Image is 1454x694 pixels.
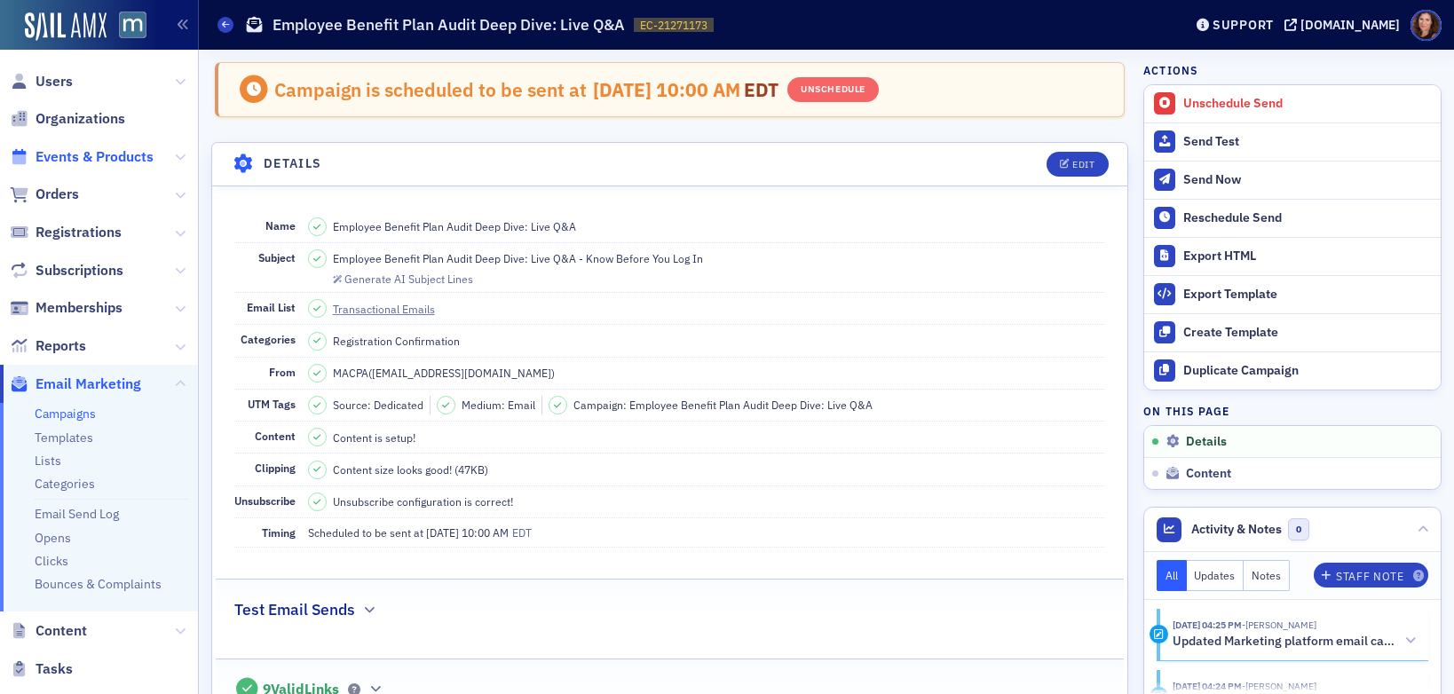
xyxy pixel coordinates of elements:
[10,659,73,679] a: Tasks
[36,621,87,641] span: Content
[1314,563,1428,588] button: Staff Note
[1300,17,1400,33] div: [DOMAIN_NAME]
[35,406,96,422] a: Campaigns
[333,493,513,509] span: Unsubscribe configuration is correct!
[35,453,61,469] a: Lists
[25,12,107,41] a: SailAMX
[36,147,154,167] span: Events & Products
[234,598,355,621] h2: Test Email Sends
[262,525,296,540] span: Timing
[1183,363,1432,379] div: Duplicate Campaign
[10,336,86,356] a: Reports
[1191,520,1282,539] span: Activity & Notes
[1244,560,1290,591] button: Notes
[35,553,68,569] a: Clicks
[36,375,141,394] span: Email Marketing
[333,333,460,349] div: Registration Confirmation
[333,397,423,413] span: Source: Dedicated
[1144,122,1441,161] button: Send Test
[10,375,141,394] a: Email Marketing
[1173,632,1416,651] button: Updated Marketing platform email campaign: Employee Benefit Plan Audit Deep Dive: Live Q&A
[36,109,125,129] span: Organizations
[1072,160,1094,170] div: Edit
[1144,237,1441,275] a: Export HTML
[656,77,740,102] span: 10:00 AM
[1173,680,1242,692] time: 8/14/2025 04:24 PM
[1144,275,1441,313] a: Export Template
[10,185,79,204] a: Orders
[1336,572,1403,581] div: Staff Note
[10,298,122,318] a: Memberships
[264,154,322,173] h4: Details
[35,506,119,522] a: Email Send Log
[36,336,86,356] span: Reports
[1183,96,1432,112] div: Unschedule Send
[573,397,873,413] span: Campaign: Employee Benefit Plan Audit Deep Dive: Live Q&A
[1288,518,1310,540] span: 0
[36,659,73,679] span: Tasks
[35,476,95,492] a: Categories
[740,77,778,102] span: EDT
[787,77,878,102] button: Unschedule
[333,301,451,317] a: Transactional Emails
[10,147,154,167] a: Events & Products
[119,12,146,39] img: SailAMX
[255,461,296,475] span: Clipping
[1186,434,1227,450] span: Details
[1183,325,1432,341] div: Create Template
[241,332,296,346] span: Categories
[1150,625,1168,643] div: Activity
[333,250,703,266] span: Employee Benefit Plan Audit Deep Dive: Live Q&A - Know Before You Log In
[1047,152,1108,177] button: Edit
[426,525,462,540] span: [DATE]
[1183,287,1432,303] div: Export Template
[462,525,509,540] span: 10:00 AM
[640,18,707,33] span: EC-21271173
[274,78,587,101] div: Campaign is scheduled to be sent at
[10,72,73,91] a: Users
[1173,634,1399,650] h5: Updated Marketing platform email campaign: Employee Benefit Plan Audit Deep Dive: Live Q&A
[269,365,296,379] span: From
[35,576,162,592] a: Bounces & Complaints
[36,298,122,318] span: Memberships
[1157,560,1187,591] button: All
[1143,62,1198,78] h4: Actions
[247,300,296,314] span: Email List
[1144,199,1441,237] button: Reschedule Send
[1144,85,1441,122] button: Unschedule Send
[1144,313,1441,351] a: Create Template
[10,109,125,129] a: Organizations
[333,365,555,381] span: MACPA ( [EMAIL_ADDRESS][DOMAIN_NAME] )
[308,524,423,540] span: Scheduled to be sent at
[1213,17,1274,33] div: Support
[1173,619,1242,631] time: 8/14/2025 04:25 PM
[255,429,296,443] span: Content
[234,493,296,508] span: Unsubscribe
[1187,560,1245,591] button: Updates
[1183,210,1432,226] div: Reschedule Send
[1183,134,1432,150] div: Send Test
[1183,172,1432,188] div: Send Now
[36,223,122,242] span: Registrations
[248,397,296,411] span: UTM Tags
[333,270,473,286] button: Generate AI Subject Lines
[333,430,415,446] span: Content is setup!
[1242,680,1316,692] span: Natalie Antonakas
[344,274,473,284] div: Generate AI Subject Lines
[1183,248,1432,264] div: Export HTML
[1144,351,1441,390] button: Duplicate Campaign
[10,261,123,280] a: Subscriptions
[1411,10,1442,41] span: Profile
[462,397,535,413] span: Medium: Email
[1143,403,1442,419] h4: On this page
[593,77,656,102] span: [DATE]
[10,223,122,242] a: Registrations
[35,530,71,546] a: Opens
[509,525,532,540] span: EDT
[333,218,576,234] span: Employee Benefit Plan Audit Deep Dive: Live Q&A
[10,621,87,641] a: Content
[36,185,79,204] span: Orders
[36,72,73,91] span: Users
[258,250,296,264] span: Subject
[1186,466,1231,482] span: Content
